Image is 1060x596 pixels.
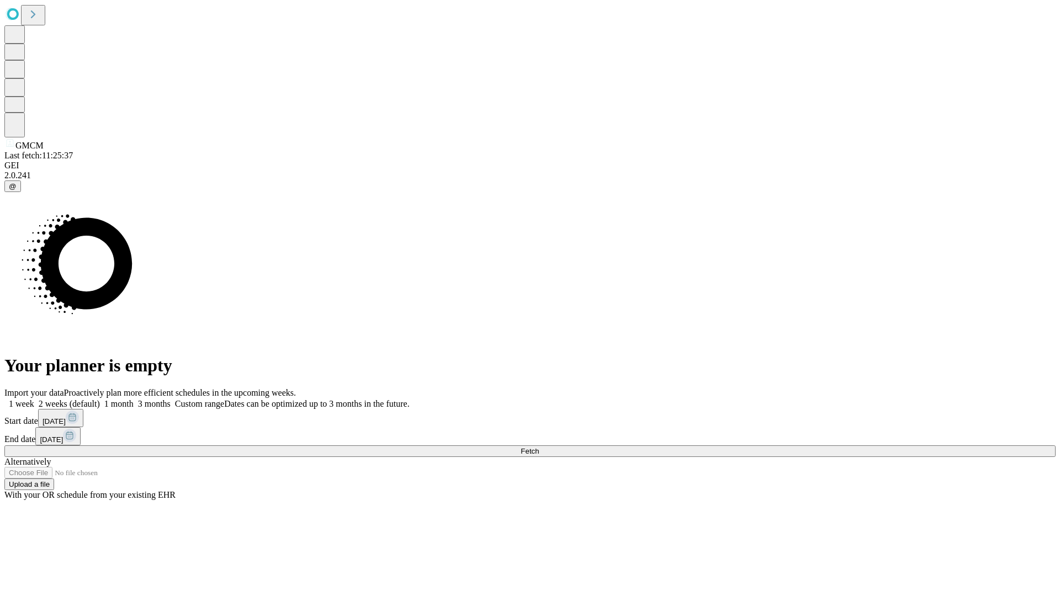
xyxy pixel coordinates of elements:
[521,447,539,455] span: Fetch
[138,399,171,408] span: 3 months
[224,399,409,408] span: Dates can be optimized up to 3 months in the future.
[4,355,1056,376] h1: Your planner is empty
[4,409,1056,427] div: Start date
[104,399,134,408] span: 1 month
[4,478,54,490] button: Upload a file
[35,427,81,445] button: [DATE]
[4,180,21,192] button: @
[15,141,44,150] span: GMCM
[4,388,64,397] span: Import your data
[39,399,100,408] span: 2 weeks (default)
[4,161,1056,171] div: GEI
[4,445,1056,457] button: Fetch
[40,435,63,444] span: [DATE]
[4,427,1056,445] div: End date
[4,151,73,160] span: Last fetch: 11:25:37
[4,171,1056,180] div: 2.0.241
[43,417,66,425] span: [DATE]
[9,182,17,190] span: @
[64,388,296,397] span: Proactively plan more efficient schedules in the upcoming weeks.
[4,490,176,499] span: With your OR schedule from your existing EHR
[4,457,51,466] span: Alternatively
[9,399,34,408] span: 1 week
[38,409,83,427] button: [DATE]
[175,399,224,408] span: Custom range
